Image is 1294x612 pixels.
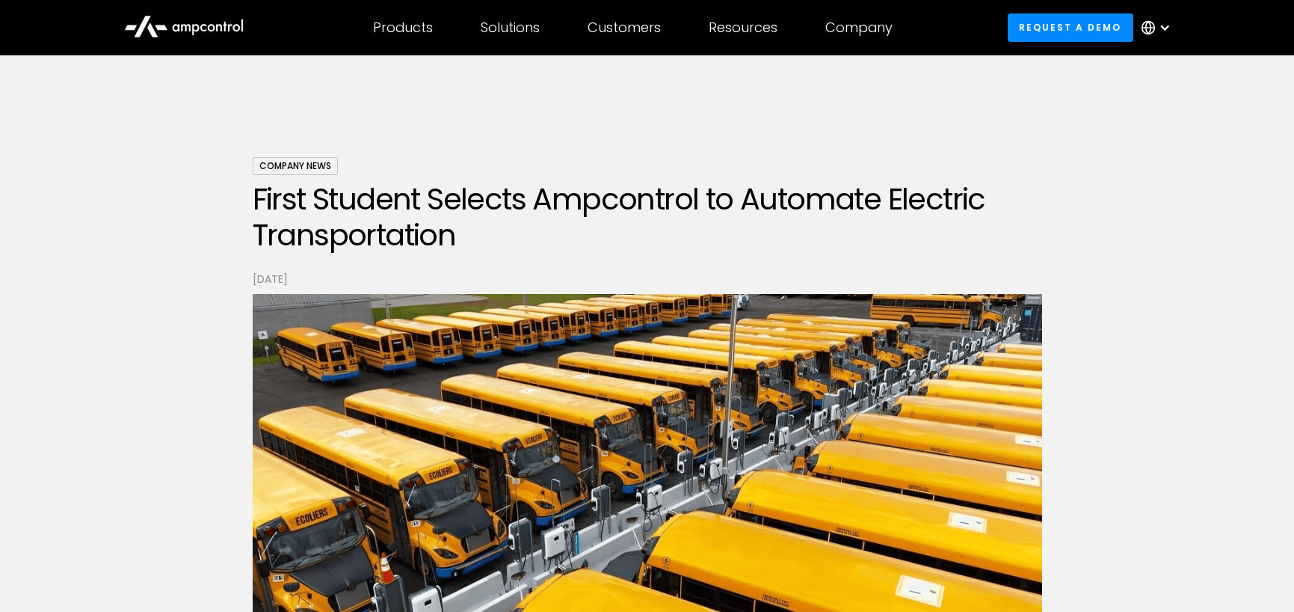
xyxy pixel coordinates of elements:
div: Solutions [481,19,540,36]
div: Products [373,19,433,36]
h1: First Student Selects Ampcontrol to Automate Electric Transportation [253,181,1042,253]
div: Company News [253,157,338,175]
div: Customers [588,19,661,36]
a: Request a demo [1008,13,1133,41]
div: Resources [709,19,777,36]
div: Company [825,19,893,36]
p: [DATE] [253,271,1042,287]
